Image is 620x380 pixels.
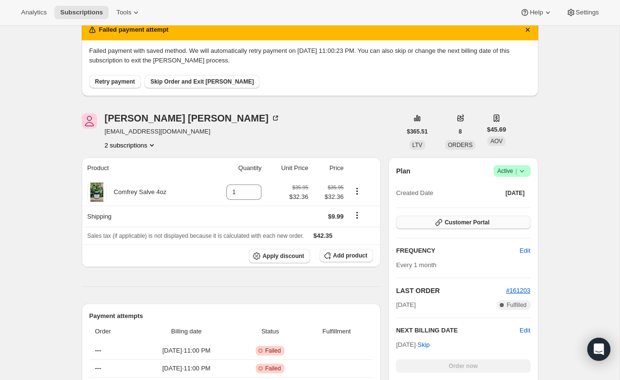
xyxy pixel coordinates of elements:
button: Customer Portal [396,216,530,229]
span: $9.99 [328,213,344,220]
h2: Payment attempts [89,311,373,321]
span: Analytics [21,9,47,16]
button: Product actions [349,186,365,196]
p: Failed payment with saved method. We will automatically retry payment on [DATE] 11:00:23 PM. You ... [89,46,531,65]
span: ORDERS [448,142,472,148]
button: Shipping actions [349,210,365,221]
div: [PERSON_NAME] [PERSON_NAME] [105,113,280,123]
span: Failed [265,347,281,355]
span: Add product [333,252,367,259]
button: Tools [111,6,147,19]
span: Tools [116,9,131,16]
button: Retry payment [89,75,141,88]
span: $32.36 [314,192,344,202]
button: Edit [514,243,536,258]
span: Retry payment [95,78,135,86]
span: Jeannie Craig [82,113,97,129]
small: $35.95 [328,184,344,190]
span: Sales tax (if applicable) is not displayed because it is calculated with each new order. [87,233,304,239]
span: Edit [520,246,530,256]
th: Order [89,321,136,342]
span: Status [240,327,300,336]
button: Skip Order and Exit [PERSON_NAME] [145,75,260,88]
th: Price [311,158,347,179]
span: Created Date [396,188,433,198]
span: $32.36 [289,192,309,202]
span: Billing date [138,327,235,336]
span: LTV [412,142,422,148]
h2: FREQUENCY [396,246,520,256]
span: $365.51 [407,128,428,135]
div: Comfrey Salve 4oz [107,187,167,197]
span: Customer Portal [445,219,489,226]
th: Quantity [206,158,264,179]
span: [DATE] [396,300,416,310]
h2: LAST ORDER [396,286,506,295]
span: Help [530,9,543,16]
span: | [515,167,517,175]
span: [EMAIL_ADDRESS][DOMAIN_NAME] [105,127,280,136]
button: Edit [520,326,530,335]
button: Add product [320,249,373,262]
span: --- [95,365,101,372]
th: Product [82,158,207,179]
span: [DATE] · [396,341,430,348]
span: 8 [459,128,462,135]
button: Settings [560,6,605,19]
span: Apply discount [262,252,304,260]
span: Fulfillment [306,327,368,336]
th: Shipping [82,206,207,227]
h2: NEXT BILLING DATE [396,326,520,335]
button: $365.51 [401,125,434,138]
span: [DATE] · 11:00 PM [138,364,235,373]
span: --- [95,347,101,354]
h2: Plan [396,166,410,176]
a: #161203 [506,287,531,294]
h2: Failed payment attempt [99,25,169,35]
div: Open Intercom Messenger [587,338,610,361]
span: Settings [576,9,599,16]
small: $35.95 [292,184,308,190]
button: [DATE] [500,186,531,200]
span: Fulfilled [507,301,526,309]
button: Apply discount [249,249,310,263]
span: $42.35 [313,232,333,239]
button: Subscriptions [54,6,109,19]
button: Skip [412,337,435,353]
button: Product actions [105,140,157,150]
span: Subscriptions [60,9,103,16]
span: [DATE] [506,189,525,197]
span: Skip Order and Exit [PERSON_NAME] [150,78,254,86]
span: Skip [418,340,430,350]
th: Unit Price [264,158,311,179]
button: Analytics [15,6,52,19]
span: Active [497,166,527,176]
button: 8 [453,125,468,138]
button: Dismiss notification [521,23,534,37]
span: $45.69 [487,125,506,135]
span: Every 1 month [396,261,436,269]
button: #161203 [506,286,531,295]
span: [DATE] · 11:00 PM [138,346,235,355]
span: AOV [490,138,502,145]
span: Failed [265,365,281,372]
button: Help [514,6,558,19]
